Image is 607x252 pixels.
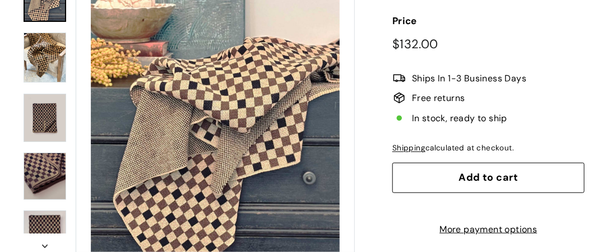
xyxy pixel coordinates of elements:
[412,111,507,126] span: In stock, ready to ship
[412,71,526,86] span: Ships In 1-3 Business Days
[459,171,518,184] span: Add to cart
[412,91,465,106] span: Free returns
[392,163,585,193] button: Add to cart
[24,153,66,200] img: Preston Checkered Knit Blanket
[392,143,425,153] a: Shipping
[24,33,66,83] img: Preston Checkered Knit Blanket
[392,142,585,154] div: calculated at checkout.
[24,94,66,142] img: Preston Checkered Knit Blanket
[392,36,438,52] span: $132.00
[392,222,585,237] a: More payment options
[392,13,585,29] label: Price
